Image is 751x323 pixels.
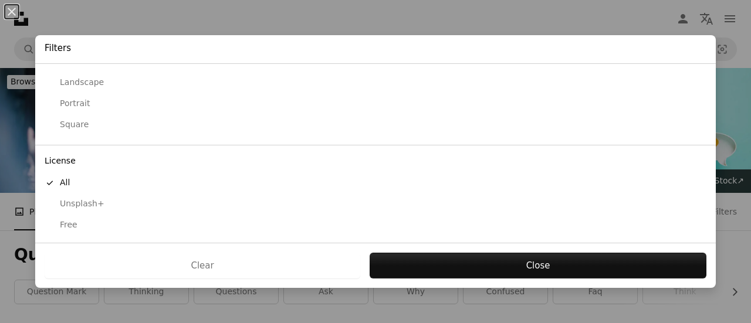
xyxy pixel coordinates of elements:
[45,119,706,131] div: Square
[35,150,716,172] div: License
[370,253,706,278] button: Close
[45,42,71,55] h4: Filters
[45,219,706,231] div: Free
[35,93,716,114] button: Portrait
[35,215,716,236] button: Free
[35,193,716,215] button: Unsplash+
[45,98,706,110] div: Portrait
[45,177,706,189] div: All
[35,172,716,193] button: All
[45,198,706,210] div: Unsplash+
[35,114,716,135] button: Square
[35,72,716,93] button: Landscape
[45,253,360,278] button: Clear
[45,77,706,89] div: Landscape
